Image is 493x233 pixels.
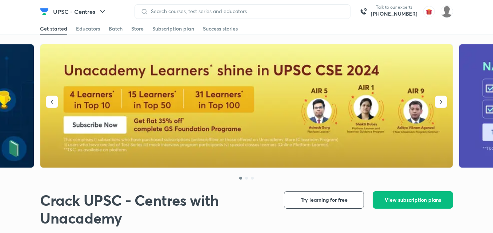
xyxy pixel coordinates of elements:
button: UPSC - Centres [49,4,111,19]
img: Company Logo [40,7,49,16]
a: Get started [40,23,67,35]
img: avatar [423,6,435,17]
button: Try learning for free [284,191,364,209]
div: Get started [40,25,67,32]
a: Store [131,23,144,35]
h1: Crack UPSC - Centres with Unacademy [40,191,272,227]
a: Batch [109,23,123,35]
input: Search courses, test series and educators [148,8,344,14]
a: [PHONE_NUMBER] [371,10,417,17]
p: Talk to our experts [371,4,417,10]
a: Educators [76,23,100,35]
img: Abhijeet Srivastav [441,5,453,18]
div: Store [131,25,144,32]
div: Educators [76,25,100,32]
button: View subscription plans [373,191,453,209]
span: View subscription plans [385,196,441,204]
a: Success stories [203,23,238,35]
div: Batch [109,25,123,32]
img: call-us [356,4,371,19]
div: Subscription plan [152,25,194,32]
span: Try learning for free [301,196,348,204]
a: Subscription plan [152,23,194,35]
div: Success stories [203,25,238,32]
